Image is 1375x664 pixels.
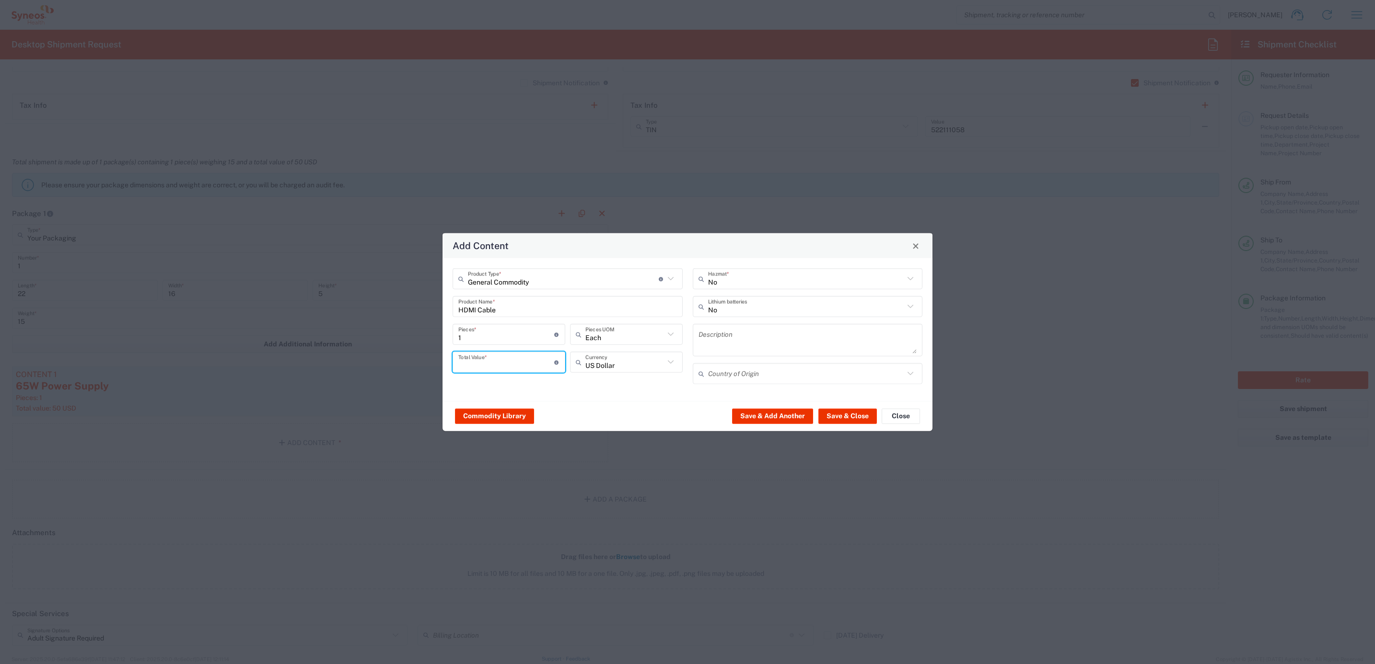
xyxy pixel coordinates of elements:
button: Save & Close [818,408,877,424]
button: Commodity Library [455,408,534,424]
h4: Add Content [453,239,509,252]
button: Close [882,408,920,424]
button: Save & Add Another [732,408,813,424]
button: Close [909,239,922,252]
